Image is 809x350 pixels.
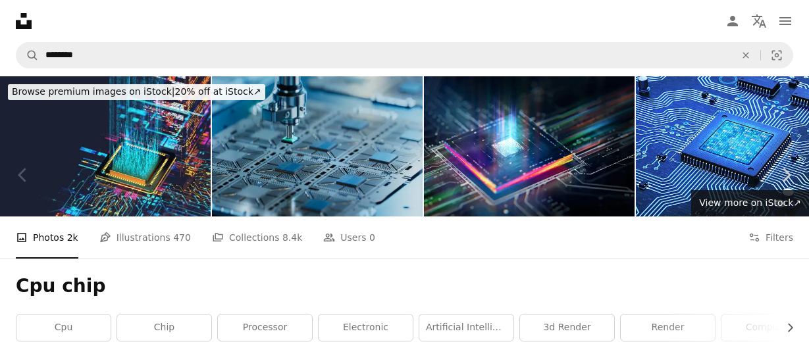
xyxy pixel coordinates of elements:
img: Close-up of Silicon Die are being Extracted from Semiconductor Wafer and Attached to Substrate by... [212,76,423,216]
span: Browse premium images on iStock | [12,86,174,97]
a: Next [763,112,809,238]
a: 3d render [520,314,614,341]
a: Collections 8.4k [212,216,302,259]
a: cpu [16,314,111,341]
h1: Cpu chip [16,274,793,298]
button: Menu [772,8,798,34]
a: render [621,314,715,341]
button: Language [746,8,772,34]
button: Filters [748,216,793,259]
a: Home — Unsplash [16,13,32,29]
a: View more on iStock↗ [691,190,809,216]
a: Illustrations 470 [99,216,191,259]
span: View more on iStock ↗ [699,197,801,208]
span: 470 [173,230,191,245]
button: scroll list to the right [778,314,793,341]
span: 0 [369,230,375,245]
a: Log in / Sign up [719,8,746,34]
div: 20% off at iStock ↗ [8,84,265,100]
button: Search Unsplash [16,43,39,68]
a: electronic [319,314,413,341]
a: artificial intelligence [419,314,513,341]
button: Visual search [761,43,793,68]
a: chip [117,314,211,341]
a: processor [218,314,312,341]
span: 8.4k [282,230,302,245]
form: Find visuals sitewide [16,42,793,68]
img: Futuristic central processor unit. Powerful Quantum CPU on PCB motherboard with data transfers. [424,76,635,216]
a: Users 0 [323,216,375,259]
button: Clear [731,43,760,68]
